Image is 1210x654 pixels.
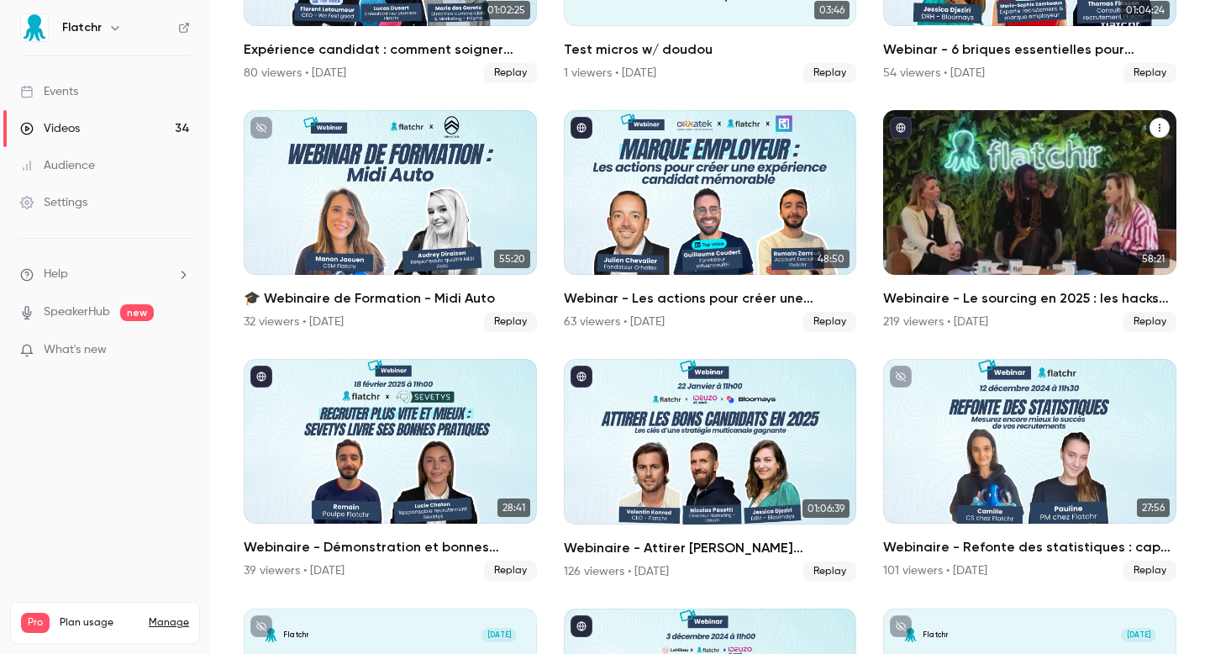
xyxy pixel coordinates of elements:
li: Webinaire - Attirer les bons candidats en 2025 : les clés d’une stratégie multicanale gagnante [564,359,857,581]
h2: Webinaire - Attirer [PERSON_NAME] candidats en 2025 : les clés d’une stratégie multicanale gagnante [564,538,857,558]
span: 01:02:25 [482,1,530,19]
div: 1 viewers • [DATE] [564,65,656,82]
div: Audience [20,157,95,174]
li: help-dropdown-opener [20,266,190,283]
button: unpublished [890,366,912,388]
button: published [571,615,592,637]
span: 58:21 [1137,250,1170,268]
span: Replay [484,312,537,332]
p: Flatchr [923,630,948,641]
h2: Webinar - 6 briques essentielles pour construire un processus de recrutement solide [883,40,1176,60]
li: Webinaire - Le sourcing en 2025 : les hacks qui vont changer votre façon de recruter [883,110,1176,332]
span: [DATE] [1121,628,1156,642]
span: 48:50 [813,250,850,268]
div: 32 viewers • [DATE] [244,314,344,330]
a: 01:06:39Webinaire - Attirer [PERSON_NAME] candidats en 2025 : les clés d’une stratégie multicanal... [564,359,857,581]
h2: Test micros w/ doudou [564,40,857,60]
li: Webinaire - Refonte des statistiques : cap sur une nouvelle ère ! [883,359,1176,581]
button: unpublished [250,615,272,637]
div: 39 viewers • [DATE] [244,562,345,579]
button: unpublished [250,117,272,139]
a: 28:41Webinaire - Démonstration et bonnes pratiques de recrutement - Flatchr x Sevetys39 viewers •... [244,359,537,581]
div: 126 viewers • [DATE] [564,563,669,580]
span: Replay [803,312,856,332]
span: Replay [803,562,856,582]
a: 48:50Webinar - Les actions pour créer une expérience candidat qui renforce votre marque employeur... [564,110,857,332]
span: [DATE] [481,628,517,642]
li: Webinaire - Démonstration et bonnes pratiques de recrutement - Flatchr x Sevetys [244,359,537,581]
div: 54 viewers • [DATE] [883,65,985,82]
button: unpublished [890,615,912,637]
h2: Expérience candidat : comment soigner chaque étape, du premier contact au dernier mot ? [244,40,537,60]
span: Replay [484,63,537,83]
a: Manage [149,616,189,630]
span: Pro [21,613,50,633]
iframe: Noticeable Trigger [170,343,190,358]
span: 28:41 [497,498,530,517]
a: 55:20🎓 Webinaire de Formation - Midi Auto32 viewers • [DATE]Replay [244,110,537,332]
span: 01:04:24 [1121,1,1170,19]
span: 27:56 [1137,498,1170,517]
img: Flatchr [21,14,48,41]
span: Replay [1123,63,1176,83]
span: Plan usage [60,616,139,630]
div: Events [20,83,78,100]
button: published [571,117,592,139]
a: 27:56Webinaire - Refonte des statistiques : cap sur une nouvelle ère !101 viewers • [DATE]Replay [883,359,1176,581]
span: Help [44,266,68,283]
h2: Webinar - Les actions pour créer une expérience candidat qui renforce votre marque employeur [564,288,857,309]
span: Replay [484,561,537,581]
button: published [250,366,272,388]
span: new [120,304,154,321]
div: 80 viewers • [DATE] [244,65,346,82]
div: Settings [20,194,87,211]
h2: Webinaire - Démonstration et bonnes pratiques de recrutement - Flatchr x Sevetys [244,537,537,557]
span: Replay [1123,561,1176,581]
div: 63 viewers • [DATE] [564,314,665,330]
span: 03:46 [814,1,850,19]
span: 01:06:39 [802,499,850,518]
span: Replay [1123,312,1176,332]
h2: Webinaire - Refonte des statistiques : cap sur une nouvelle ère ! [883,537,1176,557]
div: 101 viewers • [DATE] [883,562,987,579]
h6: Flatchr [62,19,102,36]
span: 55:20 [494,250,530,268]
li: Webinar - Les actions pour créer une expérience candidat qui renforce votre marque employeur [564,110,857,332]
button: published [890,117,912,139]
a: 58:21Webinaire - Le sourcing en 2025 : les hacks qui vont changer votre façon de recruter219 view... [883,110,1176,332]
li: 🎓 Webinaire de Formation - Midi Auto [244,110,537,332]
a: SpeakerHub [44,303,110,321]
span: What's new [44,341,107,359]
span: Replay [803,63,856,83]
h2: 🎓 Webinaire de Formation - Midi Auto [244,288,537,309]
div: 219 viewers • [DATE] [883,314,988,330]
div: Videos [20,120,80,137]
p: Flatchr [283,630,308,641]
h2: Webinaire - Le sourcing en 2025 : les hacks qui vont changer votre façon de recruter [883,288,1176,309]
button: published [571,366,592,388]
